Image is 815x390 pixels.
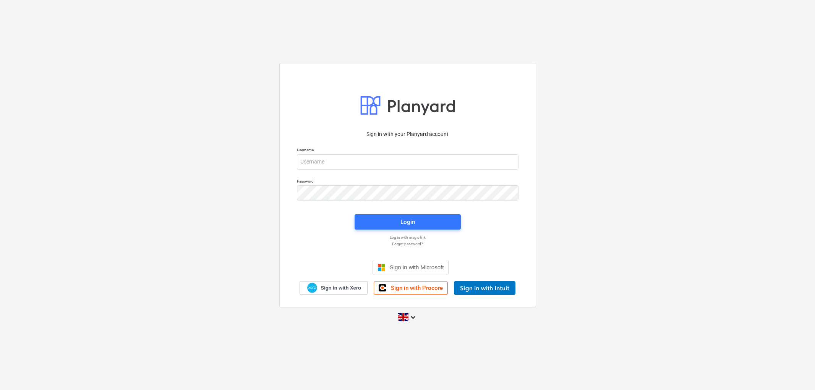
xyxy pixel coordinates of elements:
[378,264,385,271] img: Microsoft logo
[297,179,518,185] p: Password
[390,264,444,270] span: Sign in with Microsoft
[307,283,317,293] img: Xero logo
[293,235,522,240] a: Log in with magic link
[391,285,443,291] span: Sign in with Procore
[297,154,518,170] input: Username
[408,313,418,322] i: keyboard_arrow_down
[355,214,461,230] button: Login
[321,285,361,291] span: Sign in with Xero
[293,241,522,246] a: Forgot password?
[297,130,518,138] p: Sign in with your Planyard account
[297,147,518,154] p: Username
[300,281,368,295] a: Sign in with Xero
[374,282,448,295] a: Sign in with Procore
[400,217,415,227] div: Login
